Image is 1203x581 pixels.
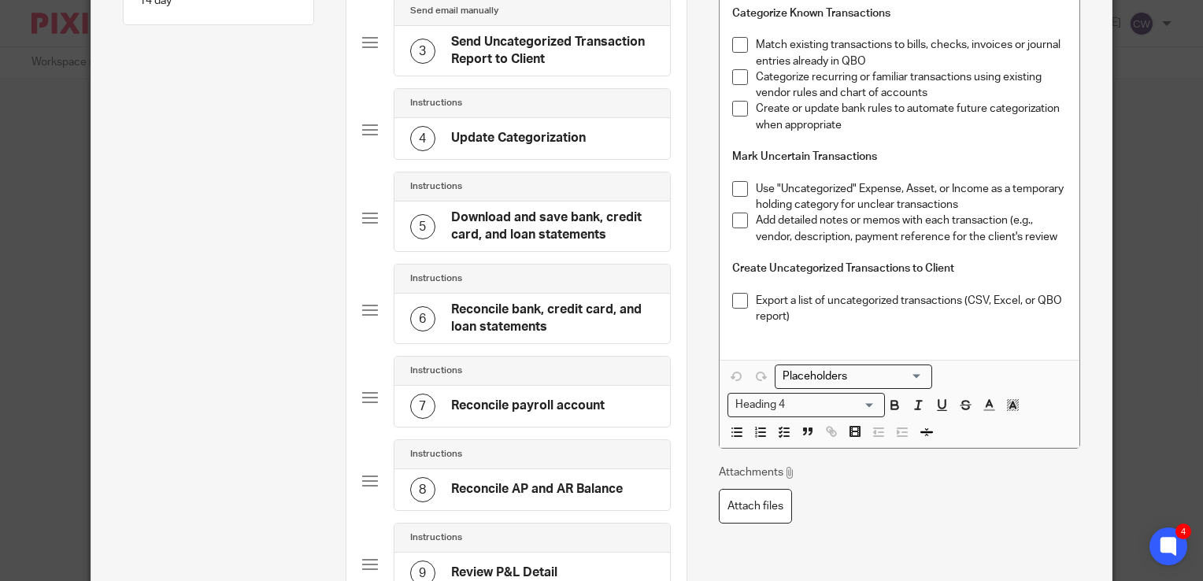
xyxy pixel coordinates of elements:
[410,180,462,193] h4: Instructions
[756,213,1067,245] p: Add detailed notes or memos with each transaction (e.g., vendor, description, payment reference f...
[732,149,1067,165] h4: Mark Uncertain Transactions
[451,398,605,414] h4: Reconcile payroll account
[410,365,462,377] h4: Instructions
[727,393,885,417] div: Text styles
[756,69,1067,102] p: Categorize recurring or familiar transactions using existing vendor rules and chart of accounts
[410,272,462,285] h4: Instructions
[777,368,923,385] input: Search for option
[410,5,498,17] h4: Send email manually
[451,564,557,581] h4: Review P&L Detail
[451,130,586,146] h4: Update Categorization
[410,126,435,151] div: 4
[410,394,435,419] div: 7
[451,209,654,243] h4: Download and save bank, credit card, and loan statements
[756,293,1067,325] p: Export a list of uncategorized transactions (CSV, Excel, or QBO report)
[775,365,932,389] div: Placeholders
[410,214,435,239] div: 5
[756,101,1067,133] p: Create or update bank rules to automate future categorization when appropriate
[756,37,1067,69] p: Match existing transactions to bills, checks, invoices or journal entries already in QBO
[731,397,788,413] span: Heading 4
[410,477,435,502] div: 8
[727,393,885,417] div: Search for option
[790,397,875,413] input: Search for option
[410,306,435,331] div: 6
[410,97,462,109] h4: Instructions
[719,464,795,480] p: Attachments
[451,302,654,335] h4: Reconcile bank, credit card, and loan statements
[410,448,462,461] h4: Instructions
[775,365,932,389] div: Search for option
[719,489,792,524] label: Attach files
[451,34,654,68] h4: Send Uncategorized Transaction Report to Client
[756,181,1067,213] p: Use "Uncategorized" Expense, Asset, or Income as a temporary holding category for unclear transac...
[1175,524,1191,539] div: 4
[732,6,1067,21] h4: Categorize Known Transactions
[732,261,1067,276] h4: Create Uncategorized Transactions to Client
[410,39,435,64] div: 3
[410,531,462,544] h4: Instructions
[451,481,623,498] h4: Reconcile AP and AR Balance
